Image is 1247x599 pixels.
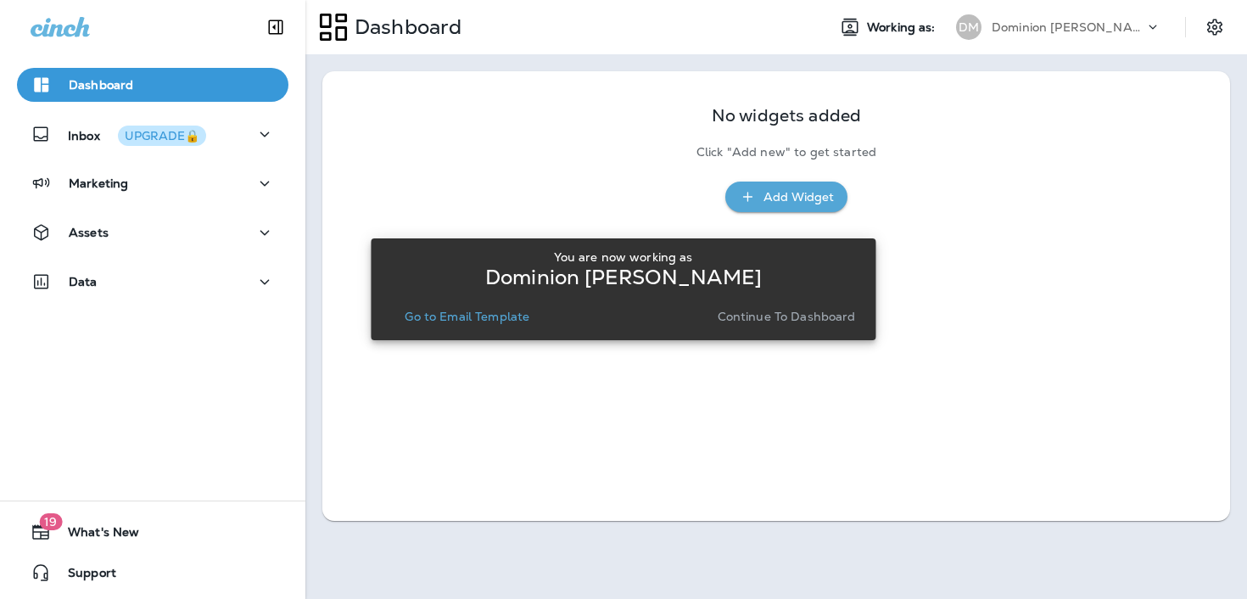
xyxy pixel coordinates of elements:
[17,515,288,549] button: 19What's New
[867,20,939,35] span: Working as:
[69,226,109,239] p: Assets
[68,126,206,143] p: Inbox
[125,130,199,142] div: UPGRADE🔒
[17,265,288,299] button: Data
[1199,12,1230,42] button: Settings
[69,176,128,190] p: Marketing
[252,10,299,44] button: Collapse Sidebar
[956,14,981,40] div: DM
[554,250,692,264] p: You are now working as
[398,305,536,328] button: Go to Email Template
[69,275,98,288] p: Data
[51,525,139,546] span: What's New
[485,271,762,284] p: Dominion [PERSON_NAME]
[17,68,288,102] button: Dashboard
[39,513,62,530] span: 19
[69,78,133,92] p: Dashboard
[405,310,529,323] p: Go to Email Template
[992,20,1144,34] p: Dominion [PERSON_NAME]
[51,566,116,586] span: Support
[17,216,288,249] button: Assets
[118,126,206,146] button: UPGRADE🔒
[17,556,288,590] button: Support
[348,14,461,40] p: Dashboard
[718,310,856,323] p: Continue to Dashboard
[17,117,288,151] button: InboxUPGRADE🔒
[711,305,863,328] button: Continue to Dashboard
[17,166,288,200] button: Marketing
